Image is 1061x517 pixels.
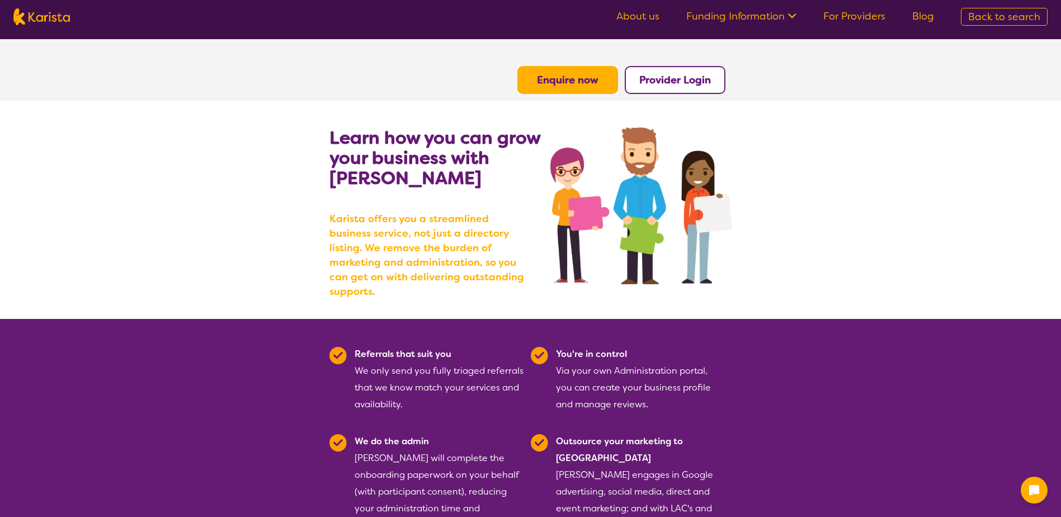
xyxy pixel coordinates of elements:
[329,434,347,452] img: Tick
[968,10,1040,23] span: Back to search
[531,434,548,452] img: Tick
[355,346,524,413] div: We only send you fully triaged referrals that we know match your services and availability.
[355,435,429,447] b: We do the admin
[556,435,683,464] b: Outsource your marketing to [GEOGRAPHIC_DATA]
[912,10,934,23] a: Blog
[550,128,732,284] img: grow your business with Karista
[13,8,70,25] img: Karista logo
[329,126,540,190] b: Learn how you can grow your business with [PERSON_NAME]
[329,347,347,364] img: Tick
[616,10,659,23] a: About us
[823,10,885,23] a: For Providers
[625,66,725,94] button: Provider Login
[329,211,531,299] b: Karista offers you a streamlined business service, not just a directory listing. We remove the bu...
[355,348,451,360] b: Referrals that suit you
[531,347,548,364] img: Tick
[961,8,1048,26] a: Back to search
[686,10,796,23] a: Funding Information
[556,348,627,360] b: You're in control
[517,66,618,94] button: Enquire now
[537,73,598,87] a: Enquire now
[639,73,711,87] a: Provider Login
[556,346,725,413] div: Via your own Administration portal, you can create your business profile and manage reviews.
